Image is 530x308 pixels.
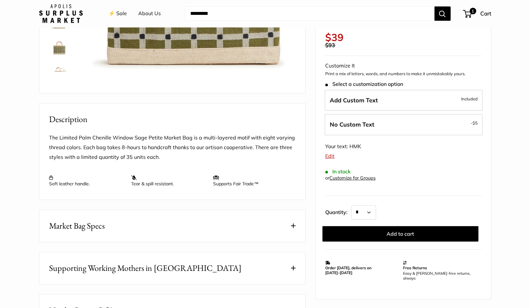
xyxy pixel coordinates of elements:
span: Supporting Working Mothers in [GEOGRAPHIC_DATA] [49,262,242,274]
p: The Limited Palm Chenille Window Sage Petite Market Bag is a multi-layered motif with eight varyi... [49,133,296,162]
button: Add to cart [322,226,478,241]
label: Add Custom Text [325,89,483,111]
div: or [325,174,376,182]
span: Select a customization option [325,81,403,87]
a: About Us [138,9,161,18]
span: Cart [480,10,491,17]
span: 1 [469,8,476,14]
span: No Custom Text [330,121,374,128]
img: Apolis: Surplus Market [39,4,83,23]
a: Petite Market Bag in Chenille Window Sage [48,61,71,85]
div: Customize It [325,61,481,71]
span: $93 [325,42,335,48]
span: Included [461,95,478,102]
h2: Description [49,113,296,126]
span: In stock [325,169,351,175]
img: Petite Market Bag in Chenille Window Sage [49,63,70,83]
label: Leave Blank [325,114,483,135]
span: $39 [325,31,344,44]
span: Petite Market Bag in Chenille Window Sage [325,3,458,27]
strong: Order [DATE], delivers on [DATE]–[DATE] [325,265,371,275]
img: Petite Market Bag in Chenille Window Sage [49,37,70,57]
a: 1 Cart [463,8,491,19]
span: Market Bag Specs [49,220,105,232]
p: Easy & [PERSON_NAME]-free returns, always [403,271,478,281]
p: Soft leather handle. [49,175,125,187]
a: Customize for Groups [329,175,376,181]
span: Add Custom Text [330,96,378,104]
label: Quantity: [325,203,351,220]
button: Market Bag Specs [39,210,305,242]
button: Supporting Working Mothers in [GEOGRAPHIC_DATA] [39,252,305,284]
p: Tear & spill resistant. [131,175,207,187]
a: ⚡️ Sale [109,9,127,18]
p: Print a mix of letters, words, and numbers to make it unmistakably yours. [325,71,481,77]
input: Search... [185,6,434,21]
span: $5 [473,120,478,126]
strong: Free Returns [403,265,427,270]
a: Edit [325,153,335,159]
p: Supports Fair Trade™ [213,175,289,187]
button: Search [434,6,451,21]
span: Your text: HMK [325,143,361,149]
span: - [471,119,478,127]
a: Petite Market Bag in Chenille Window Sage [48,36,71,59]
